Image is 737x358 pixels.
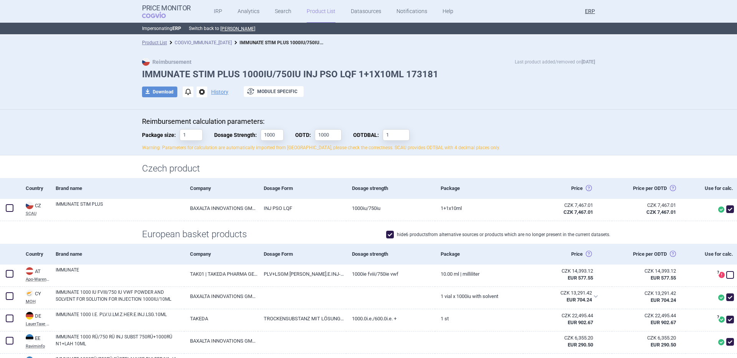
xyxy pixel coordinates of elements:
h1: IMMUNATE STIM PLUS 1000IU/750IU INJ PSO LQF 1+1X10ML 173181 [142,69,595,80]
a: BAXALTA INNOVATIONS GMBH [184,331,258,350]
img: Czech Republic [26,201,33,209]
input: Dosage Strength: [261,129,284,141]
a: CZK 14,393.12EUR 577.55 [612,265,686,285]
div: CZK 13,291.42 [618,290,676,297]
span: Obvyklá Denní Terapeutická Dávka [295,129,315,141]
div: CZK 13,291.42EUR 704.24 [523,287,602,306]
abbr: Apo-Warenv.I [26,277,50,281]
a: 1+1X10ML [435,199,523,218]
a: 1 VIAL X 1000IU WITH SOLVENT [435,287,523,306]
div: CZK 22,495.44 [529,312,593,319]
abbr: Česko ex-factory [529,202,593,216]
strong: EUR 902.67 [651,320,676,325]
a: TROCKENSUBSTANZ MIT LÖSUNGSMITTEL [258,309,346,328]
strong: EUR 577.55 [651,275,676,281]
abbr: SP-CAU-010 Rakousko [529,268,593,281]
strong: CZK 7,467.01 [563,209,593,215]
h1: Czech product [142,163,595,174]
div: Dosage Form [258,178,346,199]
a: ATATApo-Warenv.I [20,266,50,281]
input: Package size: [180,129,203,141]
p: Impersonating Switch back to [142,23,595,34]
div: CZK 6,355.20 [618,335,676,341]
div: Use for calc. [686,244,737,265]
div: Price per ODTD [612,178,686,199]
div: CZK 14,393.12 [529,268,593,275]
abbr: LauerTaxe CGM [26,322,50,326]
a: IMMUNATE [56,266,184,280]
a: CYCYMOH [20,289,50,304]
a: Product List [142,40,167,45]
a: IMMUNATE 1000 I.E. PLV.U.LM.Z.HER.E.INJ.LSG.10ML [56,311,184,325]
img: Germany [26,312,33,320]
div: DE [26,312,50,320]
div: CZK 22,495.44 [618,312,676,319]
span: Dosage Strength: [214,129,261,141]
strong: [DATE] [582,59,595,65]
div: Company [184,178,258,199]
a: IMMUNATE 1000 RÜ/750 RÜ INJ SUBST 750RÜ+1000RÜ N1+LAH 10ML [56,333,184,347]
p: Reimbursement calculation parameters: [142,117,595,126]
a: DEDELauerTaxe CGM [20,311,50,326]
a: BAXALTA INNOVATIONS GMBH [184,287,258,306]
p: Warning: Parameters for calculation are automatically imported from [GEOGRAPHIC_DATA], please che... [142,145,595,151]
a: COGVIO_IMMUNATE_[DATE] [175,40,232,45]
abbr: Raviminfo [26,344,50,348]
li: IMMUNATE STIM PLUS 1000IU/750IU INJ PSO LQF 1+1X10ML 173181 [232,39,324,47]
a: BAXALTA INNOVATIONS GMBH, [GEOGRAPHIC_DATA] [184,199,258,218]
li: Product List [142,39,167,47]
a: IMMUNATE 1000 IU FVIII/750 IU VWF POWDER AND SOLVENT FOR SOLUTION FOR INJECTION 1000IU/10ML [56,289,184,303]
a: TAKEDA [184,309,258,328]
a: EEEERaviminfo [20,333,50,348]
strong: EUR 902.67 [568,320,593,325]
a: 1000.0I.E./600.0I.E. + [346,309,435,328]
span: COGVIO [142,12,177,18]
div: Dosage strength [346,244,435,265]
div: Package [435,244,523,265]
div: EE [26,334,50,343]
strong: EUR 704.24 [651,297,676,303]
li: COGVIO_IMMUNATE_05.09.2025 [167,39,232,47]
div: Company [184,244,258,265]
span: Package size: [142,129,180,141]
div: Use for calc. [686,178,737,199]
span: ? [716,315,720,320]
a: Price MonitorCOGVIO [142,4,191,19]
a: INJ PSO LQF [258,199,346,218]
strong: ERP [172,26,181,31]
img: Estonia [26,334,33,342]
div: CZ [26,201,50,210]
strong: Reimbursement [142,59,192,65]
img: CZ [142,58,150,66]
strong: EUR 290.50 [651,342,676,348]
img: Cyprus [26,290,33,297]
abbr: SP-CAU-010 Estonsko [529,335,593,348]
input: ODTDBAL: [383,129,410,141]
a: TAK01 | TAKEDA PHARMA GES.M.B.H. [184,265,258,283]
p: Last product added/removed on [515,58,595,66]
div: CZK 13,291.42 [529,290,592,296]
strong: EUR 704.24 [567,297,592,303]
div: Brand name [50,178,184,199]
div: CZK 7,467.01 [529,202,593,209]
div: CZK 7,467.01 [618,202,676,209]
a: 1000IU/750IU [346,199,435,218]
a: CZK 22,495.44EUR 902.67 [612,309,686,329]
strong: Price Monitor [142,4,191,12]
div: Country [20,178,50,199]
abbr: SP-CAU-010 Kypr [529,290,592,303]
a: CZK 7,467.01CZK 7,467.01 [612,199,686,219]
a: IMMUNATE STIM PLUS [56,201,184,215]
div: CZK 6,355.20 [529,335,593,341]
a: CZK 6,355.20EUR 290.50 [612,331,686,351]
a: PLV+LSGM [PERSON_NAME].E.INJ-LSG [258,265,346,283]
div: AT [26,267,50,276]
strong: CZK 7,467.01 [646,209,676,215]
div: Price [523,178,611,199]
a: 1 St [435,309,523,328]
button: History [211,89,228,95]
a: 1000IE FVIII/750IE VWF [346,265,435,283]
img: Austria [26,267,33,275]
div: Dosage Form [258,244,346,265]
abbr: MOH [26,300,50,304]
